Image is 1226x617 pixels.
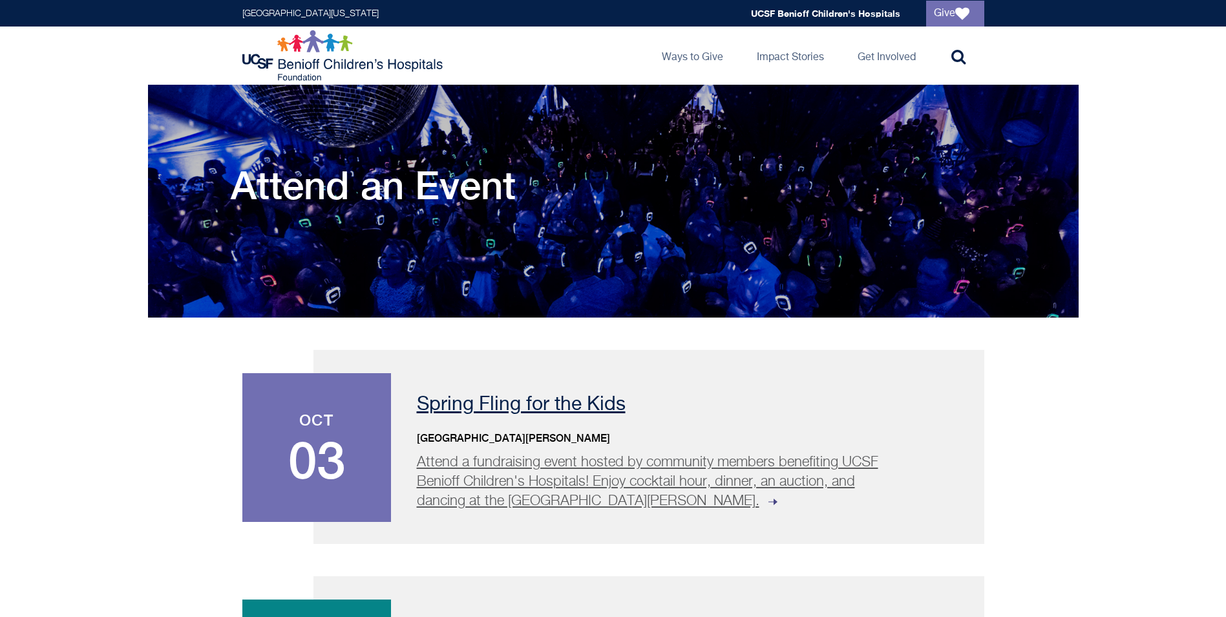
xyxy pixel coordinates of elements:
[231,162,516,208] h1: Attend an Event
[926,1,984,27] a: Give
[417,431,952,446] p: [GEOGRAPHIC_DATA][PERSON_NAME]
[255,434,378,486] span: 03
[255,412,378,428] span: Oct
[242,30,446,81] img: Logo for UCSF Benioff Children's Hospitals Foundation
[242,9,379,18] a: [GEOGRAPHIC_DATA][US_STATE]
[751,8,900,19] a: UCSF Benioff Children's Hospitals
[313,350,984,544] a: Oct 03 Spring Fling for the Kids [GEOGRAPHIC_DATA][PERSON_NAME] Attend a fundraising event hosted...
[417,453,898,511] p: Attend a fundraising event hosted by community members benefiting UCSF Benioff Children's Hospita...
[417,395,952,415] p: Spring Fling for the Kids
[746,27,834,85] a: Impact Stories
[651,27,734,85] a: Ways to Give
[847,27,926,85] a: Get Involved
